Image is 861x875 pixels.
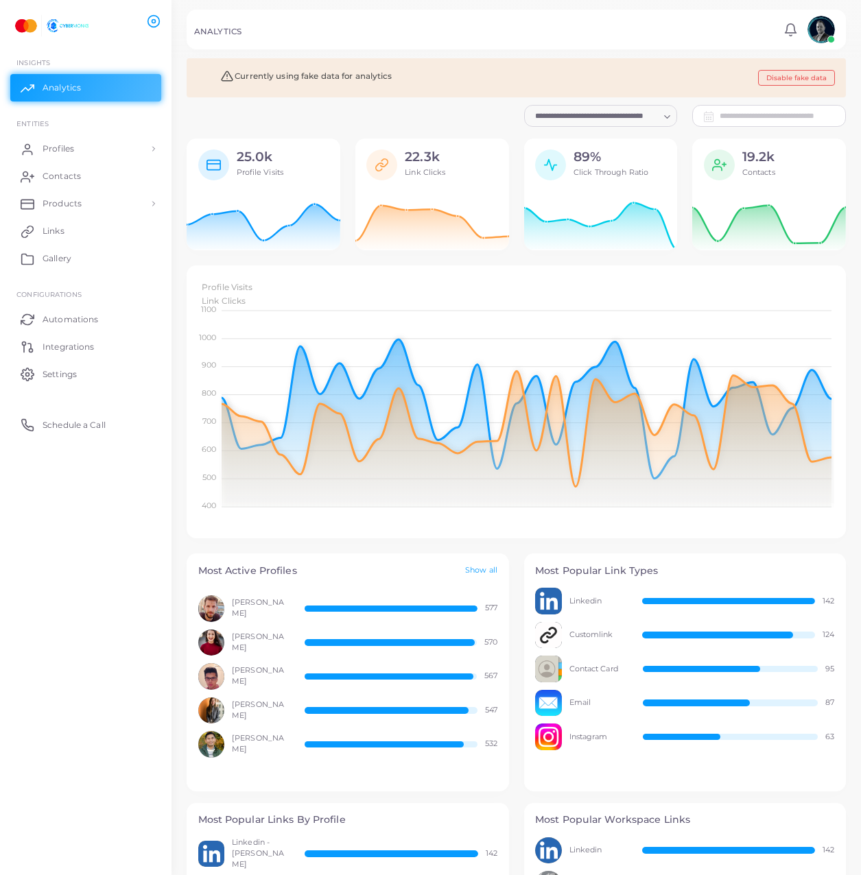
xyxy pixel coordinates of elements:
a: Gallery [10,245,161,272]
span: 63 [825,732,834,743]
a: Settings [10,360,161,387]
tspan: 600 [201,444,215,454]
h2: 25.0k [237,149,284,165]
span: Configurations [16,290,82,298]
span: [PERSON_NAME] [232,699,290,721]
span: Integrations [43,341,94,353]
tspan: 1000 [198,332,215,341]
span: [PERSON_NAME] [232,733,290,755]
span: Instagram [569,732,628,743]
img: avatar [807,16,835,43]
span: Customlink [569,630,627,640]
a: Integrations [10,333,161,360]
img: avatar [198,841,225,867]
span: 577 [485,603,497,614]
span: Analytics [43,82,81,94]
img: avatar [198,731,225,758]
span: [PERSON_NAME] [232,632,290,654]
h2: 89% [574,149,648,165]
img: avatar [198,630,225,656]
span: Email [569,697,628,708]
span: 142 [823,845,834,856]
tspan: 900 [201,360,215,370]
span: 532 [485,739,497,750]
img: avatar [535,622,562,649]
img: avatar [535,656,562,682]
span: Contact Card [569,664,628,675]
span: Contacts [43,170,81,182]
span: Profile Visits [237,167,284,177]
h4: Most Popular Workspace Links [535,814,835,826]
a: Products [10,190,161,217]
span: 95 [825,664,834,675]
span: 142 [823,596,834,607]
tspan: 700 [202,416,215,426]
span: Linkedin [569,845,627,856]
a: Schedule a Call [10,411,161,438]
a: Profiles [10,135,161,163]
h4: Most Popular Link Types [535,565,835,577]
span: 87 [825,697,834,708]
a: Show all [465,565,497,577]
tspan: 500 [202,472,215,481]
tspan: 400 [201,500,215,510]
h5: Currently using fake data for analytics [198,70,392,82]
span: Schedule a Call [43,419,106,431]
span: 570 [484,637,497,648]
span: Click Through Ratio [574,167,648,177]
span: 567 [484,671,497,682]
span: Link Clicks [405,167,445,177]
span: Settings [43,368,77,381]
span: Links [43,225,64,237]
img: avatar [535,723,562,750]
span: INSIGHTS [16,58,50,67]
span: [PERSON_NAME] [232,665,290,687]
input: Search for option [530,108,659,123]
h4: Most Popular Links By Profile [198,814,498,826]
img: logo [12,13,89,38]
a: Automations [10,305,161,333]
img: avatar [535,837,562,864]
span: Automations [43,313,98,326]
span: 124 [823,630,834,640]
img: avatar [535,690,562,717]
h4: Most Active Profiles [198,565,297,577]
tspan: 1100 [200,304,215,313]
span: 547 [485,705,497,716]
h5: ANALYTICS [194,27,241,36]
tspan: 800 [201,388,215,398]
img: avatar [198,663,225,690]
span: Gallery [43,252,71,265]
a: Analytics [10,74,161,101]
h2: 19.2k [742,149,775,165]
a: avatar [803,16,838,43]
span: ENTITIES [16,119,49,128]
span: Profile Visits [202,282,253,292]
h2: 22.3k [405,149,445,165]
div: Search for option [524,105,678,127]
span: Contacts [742,167,775,177]
a: Contacts [10,163,161,190]
a: Links [10,217,161,245]
img: avatar [198,697,225,724]
span: Link Clicks [202,296,246,306]
img: avatar [198,595,225,622]
span: Linkedin - [PERSON_NAME] [232,837,290,870]
button: Disable fake data [758,70,835,86]
span: Linkedin [569,596,627,607]
span: Profiles [43,143,74,155]
img: avatar [535,588,562,614]
span: Products [43,197,82,210]
span: 142 [486,848,497,859]
span: [PERSON_NAME] [232,597,290,619]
